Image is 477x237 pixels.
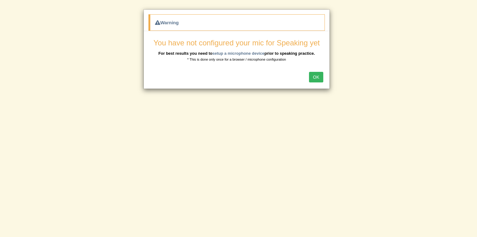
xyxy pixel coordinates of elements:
small: * This is done only once for a browser / microphone configuration [187,58,286,61]
div: Warning [148,14,325,31]
button: OK [309,72,323,82]
b: For best results you need to prior to speaking practice. [158,51,315,56]
span: You have not configured your mic for Speaking yet [153,39,320,47]
a: setup a microphone device [212,51,265,56]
